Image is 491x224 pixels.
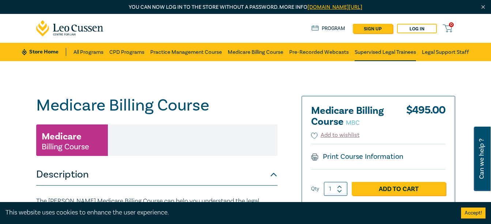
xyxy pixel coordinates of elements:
[307,4,362,11] a: [DOMAIN_NAME][URL]
[5,208,450,217] div: This website uses cookies to enhance the user experience.
[346,119,359,127] small: MBC
[311,152,404,161] a: Print Course Information
[353,24,393,33] a: sign up
[449,22,454,27] span: 0
[42,143,89,150] small: Billing Course
[109,43,144,61] a: CPD Programs
[311,185,319,193] label: Qty
[352,182,446,196] a: Add to Cart
[36,197,277,216] p: The [PERSON_NAME] Medicare Billing Course can help you understand the legal requirements of Medic...
[150,43,222,61] a: Practice Management Course
[36,164,277,186] button: Description
[73,43,103,61] a: All Programs
[22,48,66,56] a: Store Home
[355,43,416,61] a: Supervised Legal Trainees
[36,3,455,11] p: You can now log in to the store without a password. More info
[289,43,349,61] a: Pre-Recorded Webcasts
[42,130,82,143] h3: Medicare
[36,96,277,115] h1: Medicare Billing Course
[461,208,486,219] button: Accept cookies
[480,4,486,10] img: Close
[422,43,469,61] a: Legal Support Staff
[311,131,360,139] button: Add to wishlist
[228,43,283,61] a: Medicare Billing Course
[406,105,446,131] div: $ 495.00
[311,105,392,127] h2: Medicare Billing Course
[478,131,485,187] span: Can we help ?
[324,182,347,196] input: 1
[311,25,345,33] a: Program
[397,24,437,33] a: Log in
